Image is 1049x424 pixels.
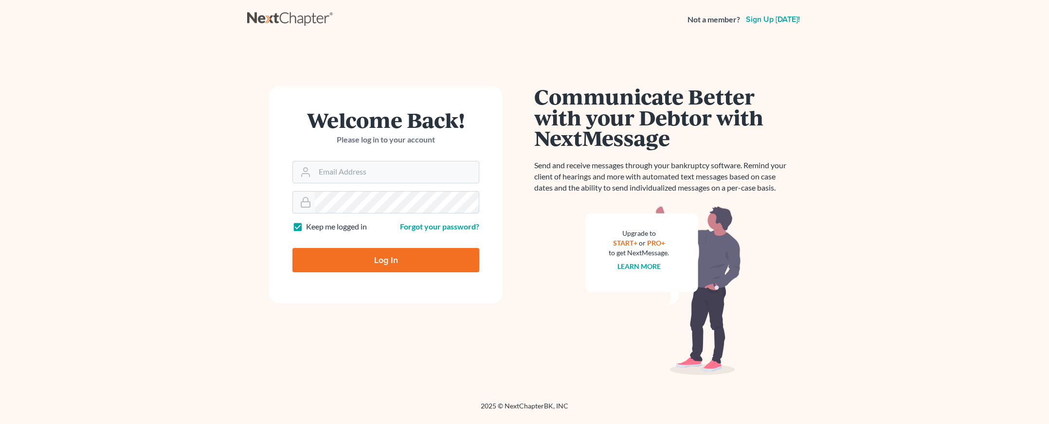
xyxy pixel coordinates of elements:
a: Sign up [DATE]! [744,16,802,23]
div: 2025 © NextChapterBK, INC [247,401,802,419]
a: Forgot your password? [400,222,479,231]
a: PRO+ [647,239,665,247]
strong: Not a member? [687,14,740,25]
label: Keep me logged in [306,221,367,232]
a: START+ [613,239,637,247]
div: Upgrade to [609,229,669,238]
input: Email Address [315,161,479,183]
a: Learn more [617,262,661,270]
p: Send and receive messages through your bankruptcy software. Remind your client of hearings and mo... [534,160,792,194]
h1: Welcome Back! [292,109,479,130]
input: Log In [292,248,479,272]
img: nextmessage_bg-59042aed3d76b12b5cd301f8e5b87938c9018125f34e5fa2b7a6b67550977c72.svg [585,205,741,375]
p: Please log in to your account [292,134,479,145]
h1: Communicate Better with your Debtor with NextMessage [534,86,792,148]
span: or [639,239,646,247]
div: to get NextMessage. [609,248,669,258]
